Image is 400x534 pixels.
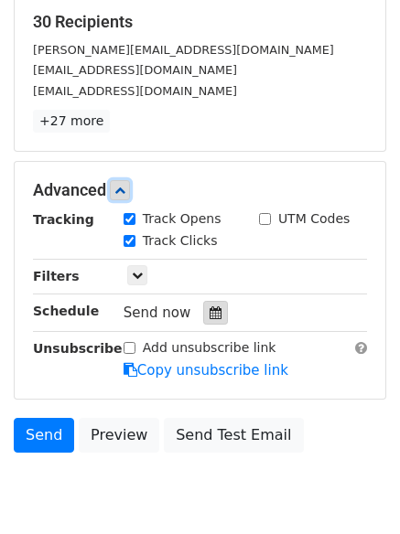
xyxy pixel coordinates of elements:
[124,362,288,379] a: Copy unsubscribe link
[124,304,191,321] span: Send now
[143,231,218,251] label: Track Clicks
[143,209,222,229] label: Track Opens
[79,418,159,453] a: Preview
[33,304,99,318] strong: Schedule
[143,338,276,358] label: Add unsubscribe link
[33,84,237,98] small: [EMAIL_ADDRESS][DOMAIN_NAME]
[33,180,367,200] h5: Advanced
[33,269,80,283] strong: Filters
[33,341,123,356] strong: Unsubscribe
[33,12,367,32] h5: 30 Recipients
[164,418,303,453] a: Send Test Email
[33,43,334,57] small: [PERSON_NAME][EMAIL_ADDRESS][DOMAIN_NAME]
[33,63,237,77] small: [EMAIL_ADDRESS][DOMAIN_NAME]
[33,212,94,227] strong: Tracking
[308,446,400,534] iframe: Chat Widget
[14,418,74,453] a: Send
[33,110,110,133] a: +27 more
[278,209,350,229] label: UTM Codes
